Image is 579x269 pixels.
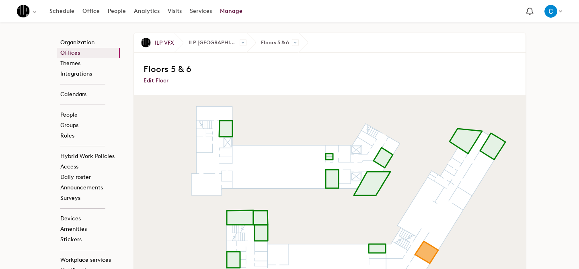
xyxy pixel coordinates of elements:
[540,3,566,20] button: chol WX
[57,89,120,100] a: Calendars
[522,4,537,19] a: Notification bell navigates to notifications page
[57,110,120,120] a: People
[144,77,168,84] a: Edit Floor
[164,4,186,18] a: Visits
[57,255,120,265] a: Workplace services
[78,4,104,18] a: Office
[186,4,216,18] a: Services
[57,224,120,234] a: Amenities
[141,38,151,47] img: ILP VFX
[57,58,120,69] a: Themes
[57,214,120,224] a: Devices
[57,234,120,245] a: Stickers
[544,5,557,18] img: chol WX
[144,64,191,74] span: Floors 5 & 6
[155,39,174,47] span: ILP VFX
[174,33,246,52] span: ILP [GEOGRAPHIC_DATA]
[57,172,120,183] a: Daily roster
[57,37,120,48] a: Organization
[57,48,120,58] a: Offices
[57,69,120,79] a: Integrations
[104,4,130,18] a: People
[57,151,120,162] a: Hybrid Work Policies
[246,33,299,52] span: Floors 5 & 6
[216,4,246,18] a: Manage
[524,6,535,17] span: Notification bell navigates to notifications page
[57,183,120,193] a: Announcements
[45,4,78,18] a: Schedule
[57,131,120,141] a: Roles
[57,193,120,203] a: Surveys
[57,120,120,131] a: Groups
[57,162,120,172] a: Access
[130,4,164,18] a: Analytics
[134,33,174,52] a: ILP VFX ILP VFX
[13,2,41,21] button: Select an organization - ILP VFX currently selected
